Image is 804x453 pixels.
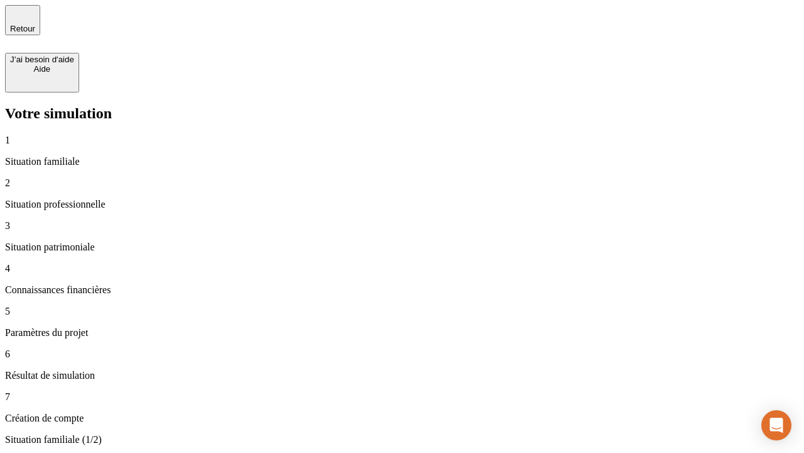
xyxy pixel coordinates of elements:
[5,370,799,381] p: Résultat de simulation
[5,105,799,122] h2: Votre simulation
[5,5,40,35] button: Retour
[10,64,74,74] div: Aide
[5,306,799,317] p: 5
[5,327,799,338] p: Paramètres du projet
[5,413,799,424] p: Création de compte
[5,135,799,146] p: 1
[5,53,79,92] button: J’ai besoin d'aideAide
[5,177,799,189] p: 2
[761,410,791,440] div: Open Intercom Messenger
[5,284,799,296] p: Connaissances financières
[5,434,799,445] p: Situation familiale (1/2)
[5,263,799,274] p: 4
[5,242,799,253] p: Situation patrimoniale
[10,55,74,64] div: J’ai besoin d'aide
[10,24,35,33] span: Retour
[5,391,799,403] p: 7
[5,349,799,360] p: 6
[5,156,799,167] p: Situation familiale
[5,220,799,232] p: 3
[5,199,799,210] p: Situation professionnelle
